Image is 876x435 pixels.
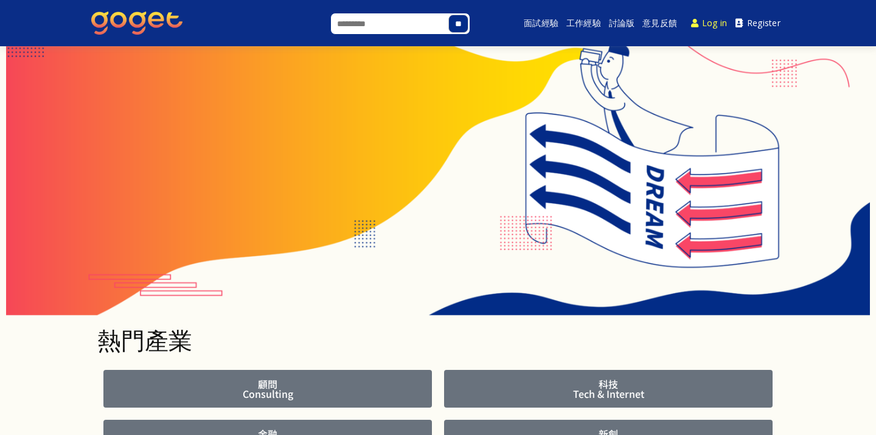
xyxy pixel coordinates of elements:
[731,10,785,37] a: Register
[522,4,560,43] a: 面試經驗
[243,379,293,398] span: 顧問 Consulting
[501,4,785,43] nav: Main menu
[565,4,603,43] a: 工作經驗
[97,328,779,352] h1: 熱門產業
[573,379,644,398] span: 科技 Tech & Internet
[103,370,432,408] a: 顧問Consulting
[687,10,732,37] a: Log in
[607,4,636,43] a: 討論版
[641,4,679,43] a: 意見反饋
[444,370,773,408] a: 科技Tech & Internet
[91,12,182,35] img: GoGet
